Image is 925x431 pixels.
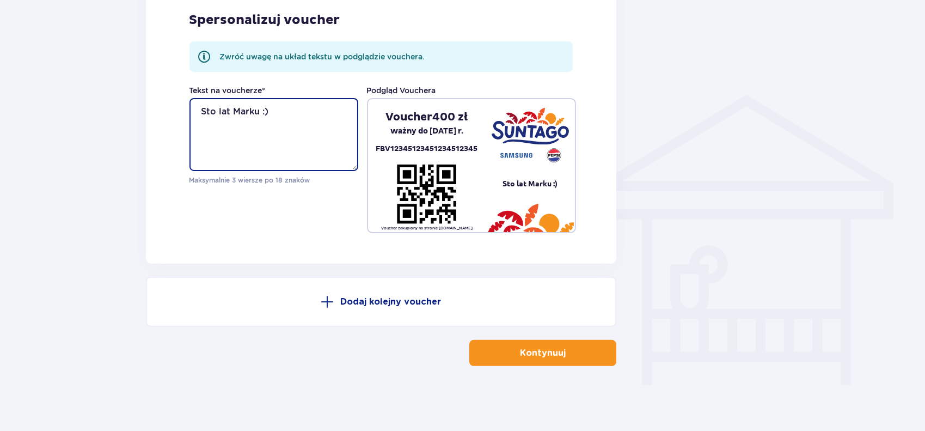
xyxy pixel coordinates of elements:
p: Dodaj kolejny voucher [340,296,441,308]
p: Zwróć uwagę na układ tekstu w podglądzie vouchera. [220,51,425,62]
p: Kontynuuj [520,347,566,359]
pre: Sto lat Marku :) [486,178,575,189]
textarea: Sto lat Marku :) [189,98,358,171]
p: Maksymalnie 3 wiersze po 18 znaków [189,175,358,185]
button: Kontynuuj [469,340,616,366]
p: Voucher zakupiony na stronie [DOMAIN_NAME] [381,226,473,231]
img: Suntago - Samsung - Pepsi [492,108,569,162]
label: Tekst na voucherze * [189,85,266,96]
p: Voucher 400 zł [386,110,468,124]
p: Podgląd Vouchera [367,85,436,96]
p: Spersonalizuj voucher [189,12,340,28]
p: FBV12345123451234512345 [376,143,478,155]
button: Dodaj kolejny voucher [146,277,617,327]
p: ważny do [DATE] r. [390,124,463,138]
